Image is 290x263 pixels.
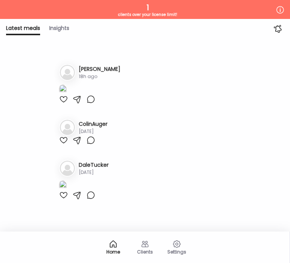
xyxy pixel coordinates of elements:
div: [DATE] [79,128,108,135]
div: [DATE] [79,169,109,176]
img: bg-avatar-default.svg [60,161,75,176]
img: bg-avatar-default.svg [60,65,75,80]
img: images%2Fi81Tl2cy1XU5D0j4hAzJc9XVBOt1%2FMiydFXttQahy1VKXjqW3%2FJOhKhYfmcuiOX0OEoORI_1080 [59,85,67,95]
div: Settings [163,249,190,254]
h3: ColinAuger [79,120,108,128]
div: Clients [131,249,159,254]
div: Latest meals [6,24,40,35]
img: images%2FXvc0XmIVAOQ4wSCwtMDvhHkaeSz1%2F071WsZfptbSdf9SYcXdN%2F6XPAxXok6pXDKdZ9gcUW_1080 [59,180,67,191]
img: bg-avatar-default.svg [60,120,75,135]
div: Insights [49,24,69,35]
h3: [PERSON_NAME] [79,65,120,73]
h3: DaleTucker [79,161,109,169]
div: 18h ago [79,73,120,80]
div: Home [100,249,127,254]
